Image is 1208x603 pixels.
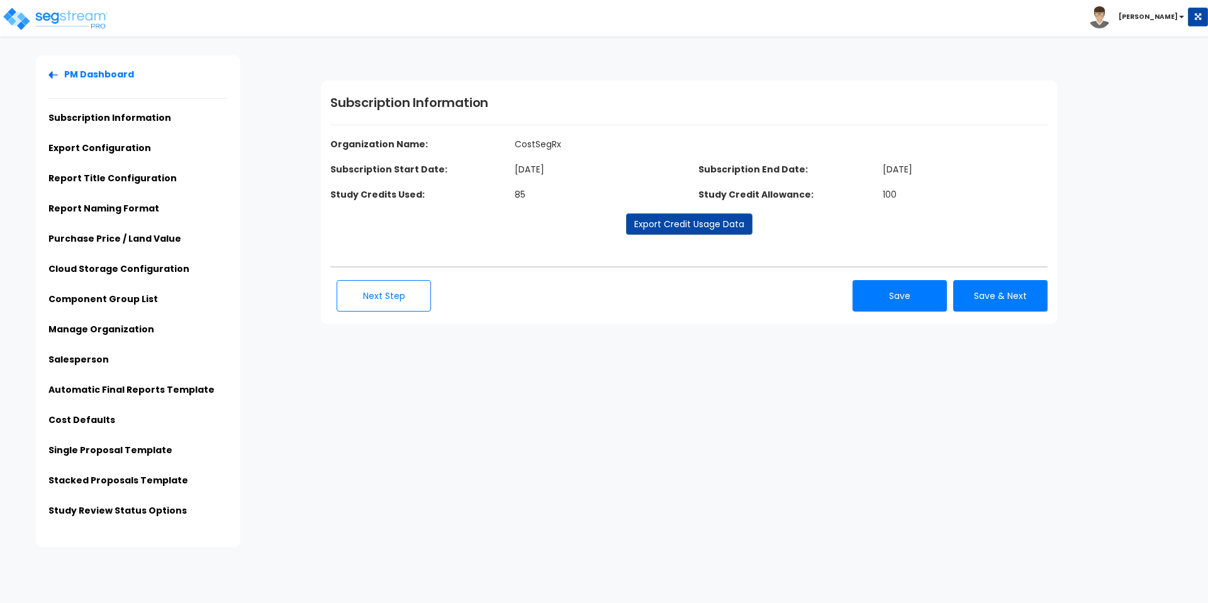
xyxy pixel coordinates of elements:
dd: [DATE] [505,163,690,176]
a: Cloud Storage Configuration [48,262,189,275]
a: Stacked Proposals Template [48,474,188,487]
dt: Subscription End Date: [689,163,873,176]
a: Study Review Status Options [48,504,187,517]
a: Export Credit Usage Data [626,213,752,235]
img: logo_pro_r.png [2,6,109,31]
a: PM Dashboard [48,68,134,81]
a: Automatic Final Reports Template [48,383,215,396]
dd: [DATE] [873,163,1058,176]
button: Save & Next [953,280,1048,312]
a: Component Group List [48,293,158,305]
a: Manage Organization [48,323,154,335]
a: Cost Defaults [48,414,115,426]
dt: Organization Name: [321,138,689,150]
a: Export Configuration [48,142,151,154]
a: Purchase Price / Land Value [48,232,181,245]
dd: 100 [873,188,1058,201]
img: Back [48,71,58,79]
dd: 85 [505,188,690,201]
a: Salesperson [48,353,109,366]
b: [PERSON_NAME] [1119,12,1178,21]
dd: CostSegRx [505,138,873,150]
button: Next Step [337,280,431,312]
h1: Subscription Information [330,93,1048,112]
dt: Study Credits Used: [321,188,505,201]
a: Subscription Information [48,111,171,124]
button: Save [853,280,947,312]
img: avatar.png [1088,6,1110,28]
a: Single Proposal Template [48,444,172,456]
a: Report Naming Format [48,202,159,215]
dt: Subscription Start Date: [321,163,505,176]
dt: Study Credit Allowance: [689,188,873,201]
a: Report Title Configuration [48,172,177,184]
